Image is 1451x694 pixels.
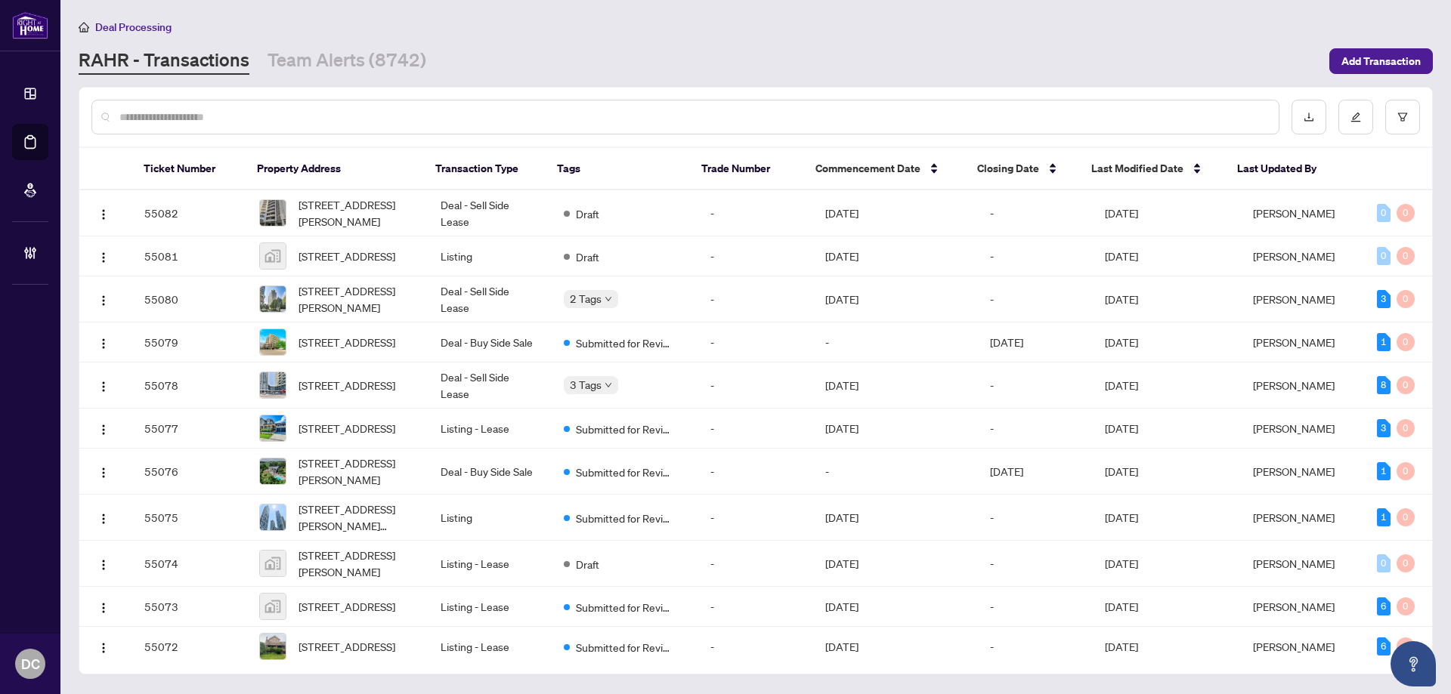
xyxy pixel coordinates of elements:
[299,334,395,350] span: [STREET_ADDRESS]
[97,513,110,525] img: Logo
[1292,100,1326,134] button: download
[260,372,286,398] img: thumbnail-img
[97,559,110,571] img: Logo
[260,200,286,226] img: thumbnail-img
[1397,376,1415,394] div: 0
[1105,292,1138,306] span: [DATE]
[299,420,395,436] span: [STREET_ADDRESS]
[1105,378,1138,392] span: [DATE]
[132,409,247,449] td: 55077
[1397,290,1415,308] div: 0
[1377,637,1391,655] div: 6
[576,464,674,480] span: Submitted for Review
[91,551,116,575] button: Logo
[1105,640,1138,653] span: [DATE]
[1091,160,1183,177] span: Last Modified Date
[978,276,1093,322] td: -
[97,602,110,614] img: Logo
[132,276,247,322] td: 55080
[91,244,116,268] button: Logo
[698,190,813,236] td: -
[698,276,813,322] td: -
[1397,554,1415,572] div: 0
[813,236,978,276] td: [DATE]
[97,424,110,436] img: Logo
[79,22,89,32] span: home
[813,190,978,236] td: [DATE]
[813,627,978,667] td: [DATE]
[813,409,978,449] td: [DATE]
[978,322,1093,362] td: [DATE]
[1329,48,1433,74] button: Add Transaction
[1105,421,1138,435] span: [DATE]
[245,148,423,190] th: Property Address
[1105,510,1138,524] span: [DATE]
[91,373,116,397] button: Logo
[1377,333,1391,351] div: 1
[260,594,286,619] img: thumbnail-img
[698,587,813,627] td: -
[1377,247,1391,265] div: 0
[1105,335,1138,349] span: [DATE]
[698,541,813,587] td: -
[698,495,813,541] td: -
[813,322,978,362] td: -
[813,276,978,322] td: [DATE]
[428,322,552,362] td: Deal - Buy Side Sale
[260,551,286,576] img: thumbnail-img
[1241,449,1364,495] td: [PERSON_NAME]
[1105,249,1138,263] span: [DATE]
[428,541,552,587] td: Listing - Lease
[97,251,110,264] img: Logo
[1241,627,1364,667] td: [PERSON_NAME]
[978,587,1093,627] td: -
[978,541,1093,587] td: -
[132,587,247,627] td: 55073
[576,510,674,526] span: Submitted for Review
[978,449,1093,495] td: [DATE]
[299,196,416,230] span: [STREET_ADDRESS][PERSON_NAME]
[95,20,172,34] span: Deal Processing
[1241,541,1364,587] td: [PERSON_NAME]
[132,362,247,409] td: 55078
[1241,362,1364,409] td: [PERSON_NAME]
[1385,100,1420,134] button: filter
[1304,112,1314,122] span: download
[813,449,978,495] td: -
[815,160,920,177] span: Commencement Date
[97,338,110,350] img: Logo
[97,295,110,307] img: Logo
[1377,204,1391,222] div: 0
[260,243,286,269] img: thumbnail-img
[97,467,110,479] img: Logo
[698,362,813,409] td: -
[12,11,48,39] img: logo
[1225,148,1361,190] th: Last Updated By
[570,376,602,393] span: 3 Tags
[576,421,674,437] span: Submitted for Review
[428,449,552,495] td: Deal - Buy Side Sale
[813,495,978,541] td: [DATE]
[299,501,416,534] span: [STREET_ADDRESS][PERSON_NAME][PERSON_NAME]
[1397,204,1415,222] div: 0
[576,205,599,222] span: Draft
[570,290,602,307] span: 2 Tags
[698,409,813,449] td: -
[299,547,416,580] span: [STREET_ADDRESS][PERSON_NAME]
[1397,333,1415,351] div: 0
[1241,587,1364,627] td: [PERSON_NAME]
[698,449,813,495] td: -
[803,148,966,190] th: Commencement Date
[1377,376,1391,394] div: 8
[91,634,116,659] button: Logo
[299,638,395,655] span: [STREET_ADDRESS]
[698,627,813,667] td: -
[428,276,552,322] td: Deal - Sell Side Lease
[428,627,552,667] td: Listing - Lease
[978,190,1093,236] td: -
[260,329,286,355] img: thumbnail-img
[21,653,40,674] span: DC
[132,541,247,587] td: 55074
[576,599,674,615] span: Submitted for Review
[299,377,395,393] span: [STREET_ADDRESS]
